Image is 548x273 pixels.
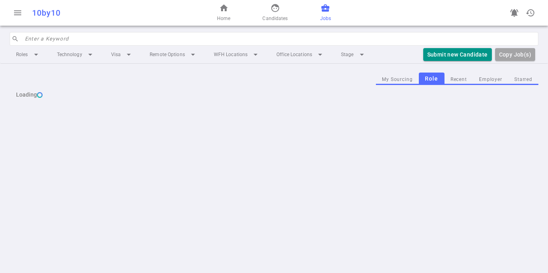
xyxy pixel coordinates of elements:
[219,3,229,13] span: home
[32,8,179,18] div: 10by10
[262,14,288,22] span: Candidates
[506,5,522,21] a: Go to see announcements
[509,8,519,18] span: notifications_active
[473,74,508,85] button: Employer
[270,47,331,62] li: Office Locations
[419,73,444,85] button: Role
[13,8,22,18] span: menu
[105,47,140,62] li: Visa
[526,8,535,18] span: history
[10,85,538,104] div: Loading
[320,14,331,22] span: Jobs
[320,3,331,22] a: Jobs
[12,35,19,42] span: search
[444,74,473,85] button: Recent
[143,47,204,62] li: Remote Options
[10,47,47,62] li: Roles
[321,3,330,13] span: business_center
[522,5,538,21] button: Open history
[262,3,288,22] a: Candidates
[51,47,101,62] li: Technology
[335,47,373,62] li: Stage
[37,92,43,98] img: loading...
[207,47,267,62] li: WFH Locations
[270,3,280,13] span: face
[217,3,230,22] a: Home
[508,74,538,85] button: Starred
[10,5,26,21] button: Open menu
[423,48,492,61] button: Submit new Candidate
[376,74,419,85] button: My Sourcing
[217,14,230,22] span: Home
